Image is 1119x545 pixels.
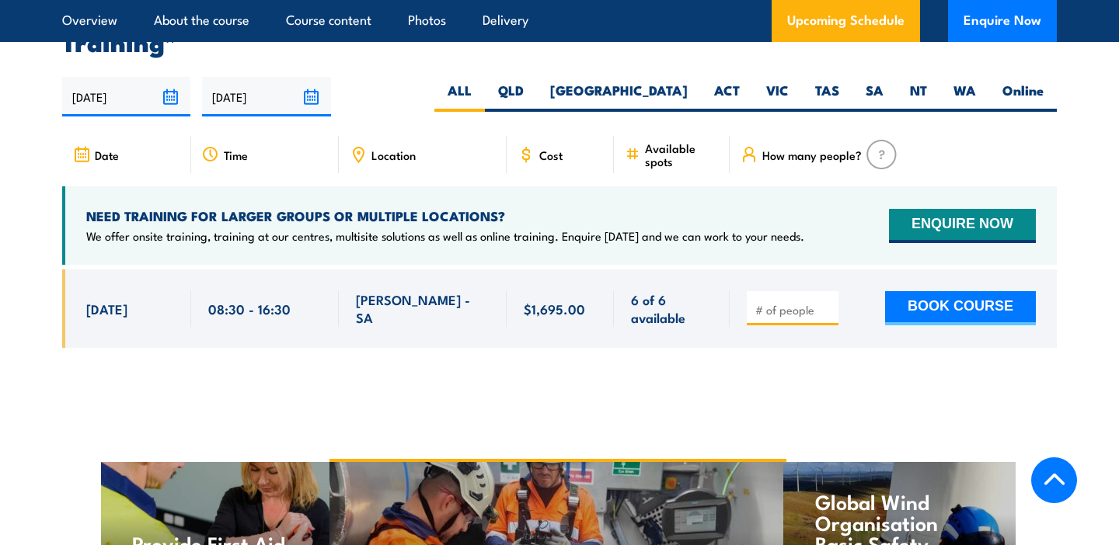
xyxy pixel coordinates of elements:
[885,291,1036,325] button: BOOK COURSE
[755,302,833,318] input: # of people
[62,9,1057,52] h2: UPCOMING SCHEDULE FOR - "Global Wind Organisation Advanced Rescue Training"
[889,209,1036,243] button: ENQUIRE NOW
[62,77,190,116] input: From date
[95,148,119,161] span: Date
[539,148,563,161] span: Cost
[86,228,804,244] p: We offer onsite training, training at our centres, multisite solutions as well as online training...
[701,82,753,112] label: ACT
[989,82,1057,112] label: Online
[208,300,291,318] span: 08:30 - 16:30
[940,82,989,112] label: WA
[356,290,490,327] span: [PERSON_NAME] - SA
[852,82,897,112] label: SA
[86,300,127,318] span: [DATE]
[371,148,416,161] span: Location
[202,77,330,116] input: To date
[897,82,940,112] label: NT
[86,207,804,224] h4: NEED TRAINING FOR LARGER GROUPS OR MULTIPLE LOCATIONS?
[485,82,537,112] label: QLD
[224,148,248,161] span: Time
[762,148,862,161] span: How many people?
[524,300,585,318] span: $1,695.00
[802,82,852,112] label: TAS
[753,82,802,112] label: VIC
[631,290,713,327] span: 6 of 6 available
[434,82,485,112] label: ALL
[645,141,719,168] span: Available spots
[537,82,701,112] label: [GEOGRAPHIC_DATA]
